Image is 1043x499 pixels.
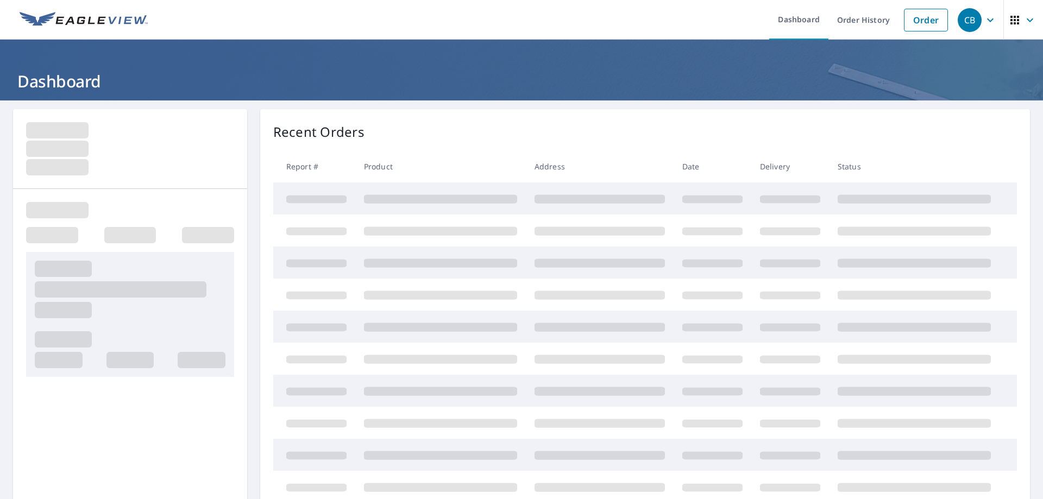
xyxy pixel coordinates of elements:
p: Recent Orders [273,122,365,142]
th: Product [355,150,526,182]
a: Order [904,9,948,31]
th: Address [526,150,674,182]
th: Status [829,150,1000,182]
th: Delivery [751,150,829,182]
h1: Dashboard [13,70,1030,92]
th: Report # [273,150,355,182]
img: EV Logo [20,12,148,28]
div: CB [958,8,982,32]
th: Date [674,150,751,182]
